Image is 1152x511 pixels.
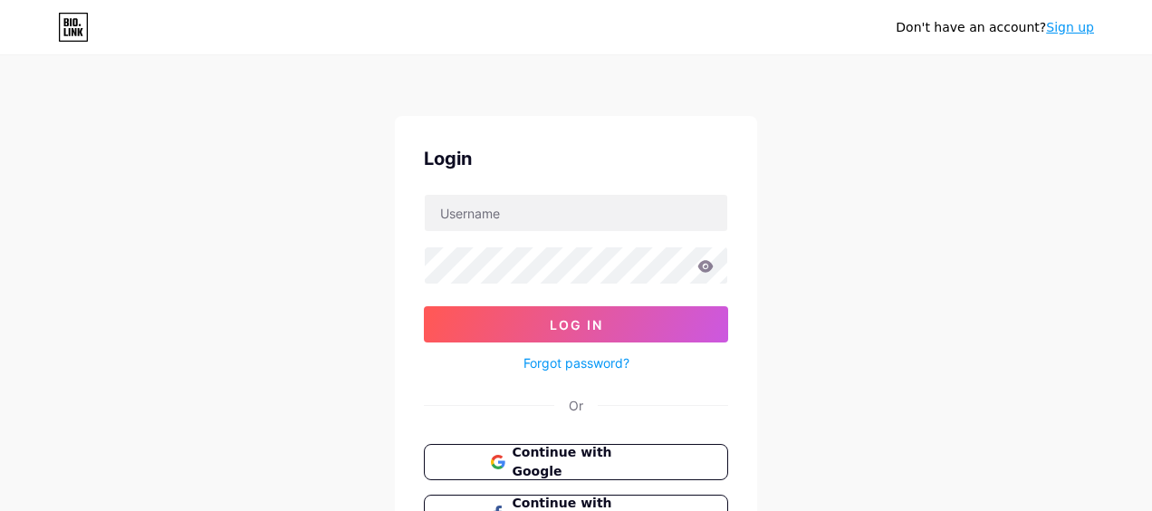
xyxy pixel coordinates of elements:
button: Continue with Google [424,444,728,480]
input: Username [425,195,727,231]
div: Login [424,145,728,172]
span: Log In [550,317,603,333]
a: Forgot password? [523,353,629,372]
span: Continue with Google [513,443,662,481]
div: Don't have an account? [896,18,1094,37]
button: Log In [424,306,728,342]
div: Or [569,396,583,415]
a: Sign up [1046,20,1094,34]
